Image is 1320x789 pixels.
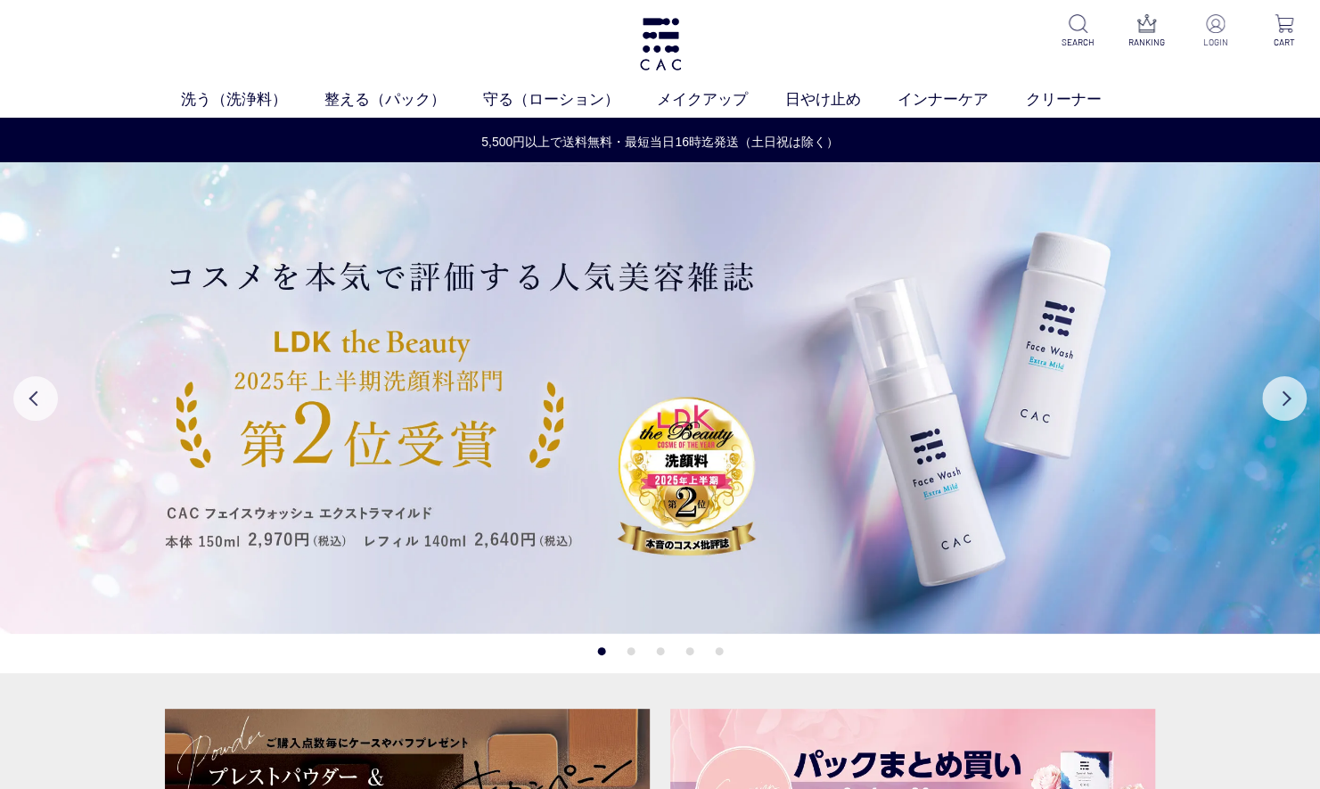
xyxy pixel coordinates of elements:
a: CART [1262,14,1306,49]
p: RANKING [1125,36,1168,49]
a: 整える（パック） [324,88,483,111]
a: 5,500円以上で送料無料・最短当日16時迄発送（土日祝は除く） [1,133,1319,152]
p: CART [1262,36,1306,49]
a: SEARCH [1056,14,1100,49]
a: LOGIN [1193,14,1237,49]
a: クリーナー [1026,88,1139,111]
a: 守る（ローション） [483,88,657,111]
img: logo [637,18,684,70]
p: SEARCH [1056,36,1100,49]
a: インナーケア [898,88,1026,111]
button: 3 of 5 [656,647,664,655]
button: 2 of 5 [627,647,635,655]
a: メイクアップ [657,88,785,111]
a: 日やけ止め [784,88,898,111]
button: Next [1262,376,1307,421]
a: 洗う（洗浄料） [181,88,324,111]
a: RANKING [1125,14,1168,49]
button: 5 of 5 [715,647,723,655]
button: 4 of 5 [685,647,693,655]
p: LOGIN [1193,36,1237,49]
button: Previous [13,376,58,421]
button: 1 of 5 [597,647,605,655]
